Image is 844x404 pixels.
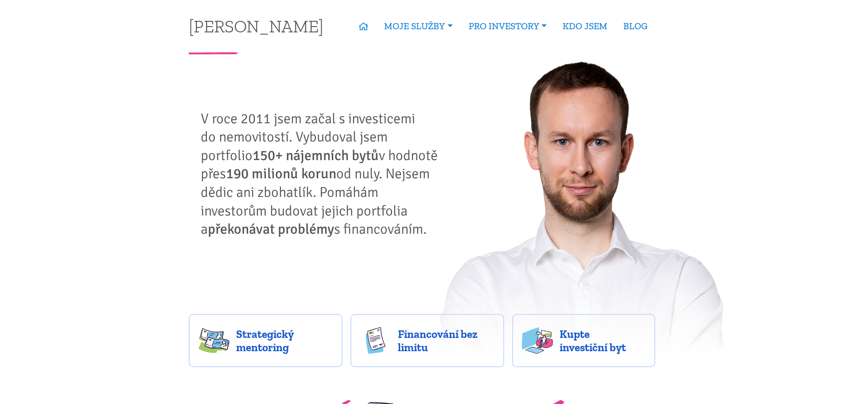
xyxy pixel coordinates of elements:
a: Kupte investiční byt [512,314,655,367]
a: Financování bez limitu [350,314,504,367]
a: Strategický mentoring [189,314,342,367]
img: strategy [198,327,229,354]
strong: překonávat problémy [208,220,334,238]
a: PRO INVESTORY [461,16,555,36]
a: [PERSON_NAME] [189,17,323,35]
img: finance [360,327,391,354]
p: V roce 2011 jsem začal s investicemi do nemovitostí. Vybudoval jsem portfolio v hodnotě přes od n... [201,110,444,239]
a: KDO JSEM [555,16,615,36]
a: MOJE SLUŽBY [376,16,460,36]
strong: 190 milionů korun [226,165,336,182]
a: BLOG [615,16,655,36]
img: flats [522,327,553,354]
span: Financování bez limitu [398,327,494,354]
strong: 150+ nájemních bytů [253,147,379,164]
span: Kupte investiční byt [560,327,646,354]
span: Strategický mentoring [236,327,333,354]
